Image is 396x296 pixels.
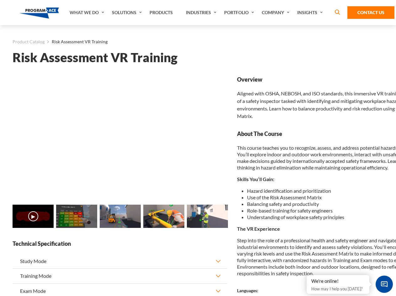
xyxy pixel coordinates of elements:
[45,38,108,46] li: Risk Assessment VR Training
[56,205,97,228] img: Risk Assessment VR Training - Preview 1
[13,254,227,268] button: Study Mode
[187,205,228,228] img: Risk Assessment VR Training - Preview 4
[13,269,227,283] button: Training Mode
[13,205,54,228] img: Risk Assessment VR Training - Video 0
[13,76,227,196] iframe: Risk Assessment VR Training - Video 0
[28,211,38,221] button: ▶
[311,278,365,284] div: We're online!
[237,288,258,293] strong: Languages:
[13,38,45,46] a: Product Catalog
[376,276,393,293] span: Chat Widget
[100,205,141,228] img: Risk Assessment VR Training - Preview 2
[19,8,59,19] img: Program-Ace
[143,205,184,228] img: Risk Assessment VR Training - Preview 3
[311,285,365,293] p: How may I help you [DATE]?
[347,6,394,19] a: Contact Us
[13,240,227,248] strong: Technical Specification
